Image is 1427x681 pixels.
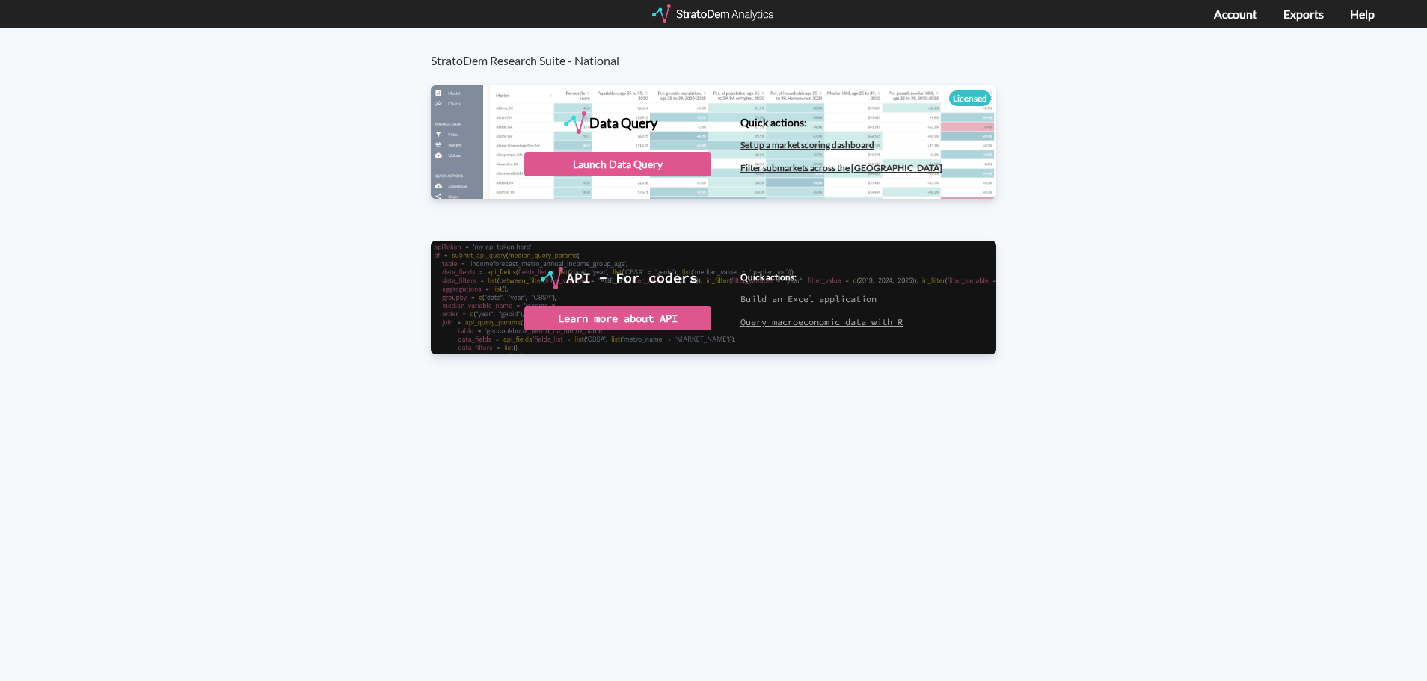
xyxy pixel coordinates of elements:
div: Launch Data Query [524,152,711,176]
h3: StratoDem Research Suite - National [431,28,1012,67]
div: Data Query [589,111,657,134]
a: Query macroeconomic data with R [740,316,903,327]
a: Exports [1283,7,1324,21]
div: API - For coders [566,267,698,289]
h4: Quick actions: [740,272,903,282]
a: Account [1214,7,1257,21]
div: Licensed [949,90,991,106]
div: Learn more about API [524,306,711,330]
a: Build an Excel application [740,293,877,304]
a: Filter submarkets across the [GEOGRAPHIC_DATA] [740,162,942,173]
a: Help [1350,7,1375,21]
h4: Quick actions: [740,117,942,128]
a: Set up a market scoring dashboard [740,139,874,150]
